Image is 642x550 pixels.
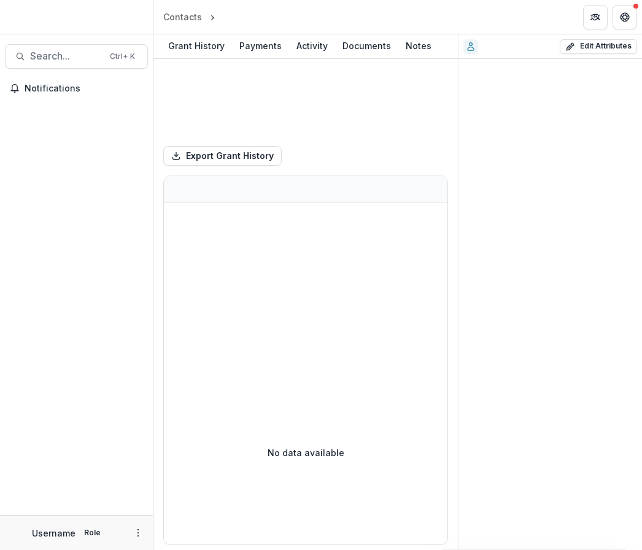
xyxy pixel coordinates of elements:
[131,525,145,540] button: More
[158,8,207,26] a: Contacts
[5,44,148,69] button: Search...
[268,446,344,459] p: No data available
[30,50,102,62] span: Search...
[338,37,396,55] div: Documents
[234,34,287,58] a: Payments
[560,39,637,54] button: Edit Attributes
[338,34,396,58] a: Documents
[292,37,333,55] div: Activity
[292,34,333,58] a: Activity
[32,527,75,540] p: Username
[163,34,230,58] a: Grant History
[80,527,104,538] p: Role
[158,8,270,26] nav: breadcrumb
[163,37,230,55] div: Grant History
[163,10,202,23] div: Contacts
[107,50,137,63] div: Ctrl + K
[583,5,608,29] button: Partners
[25,83,143,94] span: Notifications
[5,79,148,98] button: Notifications
[401,37,436,55] div: Notes
[401,34,436,58] a: Notes
[613,5,637,29] button: Get Help
[163,146,282,166] button: Export Grant History
[234,37,287,55] div: Payments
